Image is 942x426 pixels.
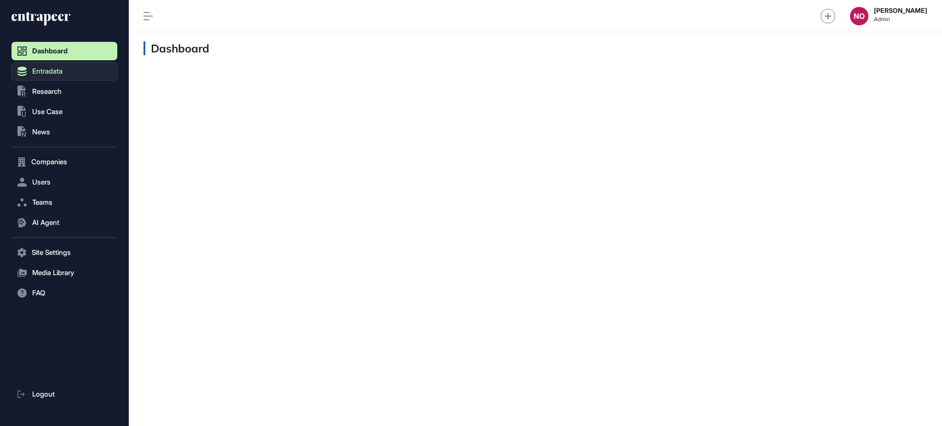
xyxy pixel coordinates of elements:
span: FAQ [32,289,45,297]
button: Site Settings [11,243,117,262]
button: Users [11,173,117,191]
span: Companies [31,158,67,166]
button: Use Case [11,103,117,121]
span: Admin [874,16,927,23]
button: Entradata [11,62,117,81]
button: Media Library [11,264,117,282]
button: NO [850,7,868,25]
span: AI Agent [32,219,59,226]
button: AI Agent [11,213,117,232]
span: Site Settings [32,249,71,256]
span: Media Library [32,269,74,276]
a: Dashboard [11,42,117,60]
span: Teams [32,199,52,206]
span: Entradata [32,68,63,75]
span: News [32,128,50,136]
button: Teams [11,193,117,212]
span: Research [32,88,62,95]
button: FAQ [11,284,117,302]
span: Users [32,178,51,186]
span: Dashboard [32,47,68,55]
button: News [11,123,117,141]
h3: Dashboard [144,41,209,55]
span: Use Case [32,108,63,115]
a: Logout [11,385,117,403]
span: Logout [32,391,55,398]
strong: [PERSON_NAME] [874,7,927,14]
button: Research [11,82,117,101]
button: Companies [11,153,117,171]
